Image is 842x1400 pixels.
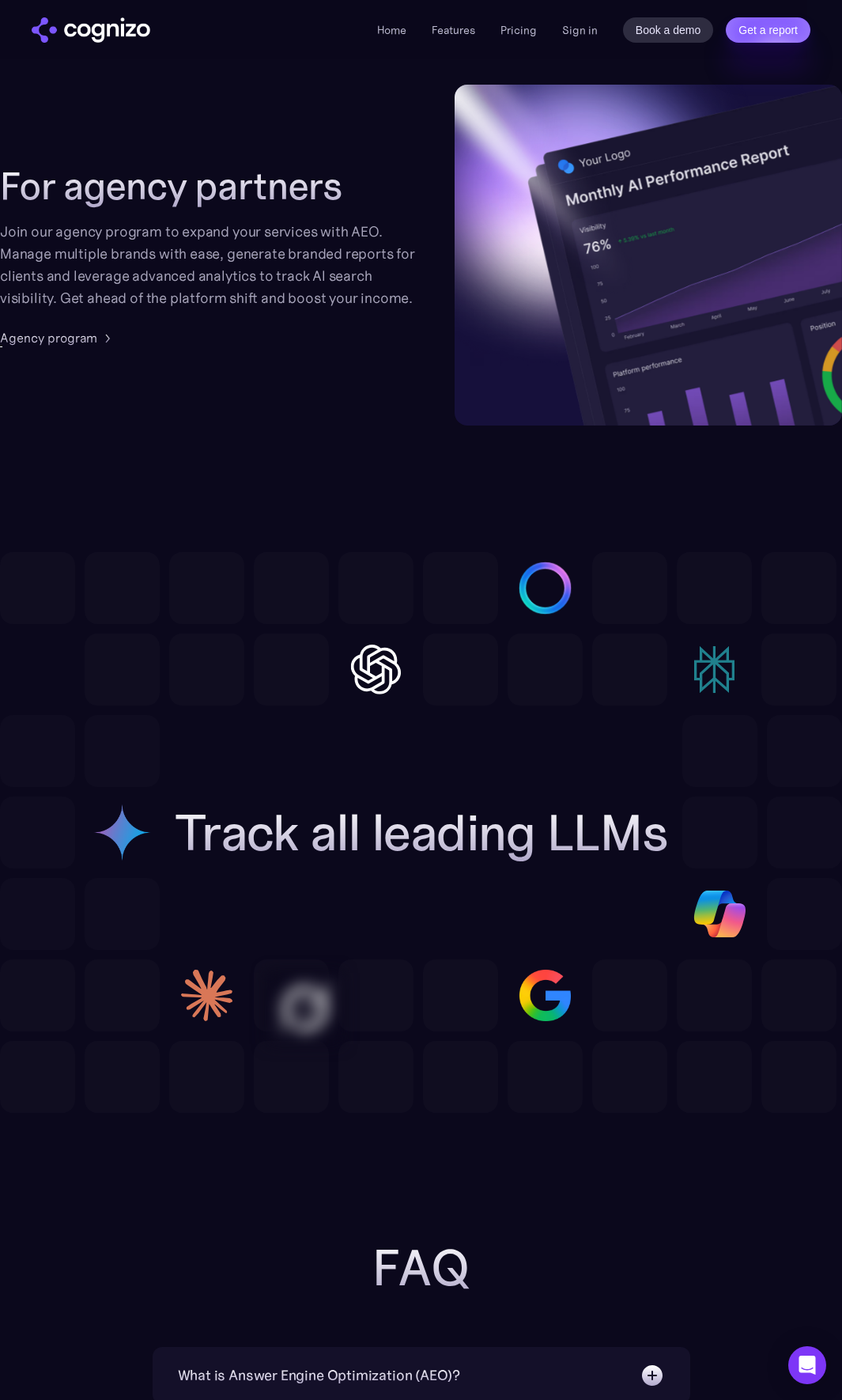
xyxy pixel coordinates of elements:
a: Home [377,23,406,37]
a: Book a demo [623,17,714,43]
a: Get a report [726,17,810,43]
div: Open Intercom Messenger [788,1346,826,1384]
a: Features [432,23,475,37]
a: home [32,17,150,43]
div: What is Answer Engine Optimization (AEO)? [178,1364,461,1387]
h2: Track all leading LLMs [175,804,668,861]
a: Pricing [500,23,537,37]
img: cognizo logo [32,17,150,43]
h2: FAQ [105,1239,738,1296]
a: Sign in [562,21,598,40]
